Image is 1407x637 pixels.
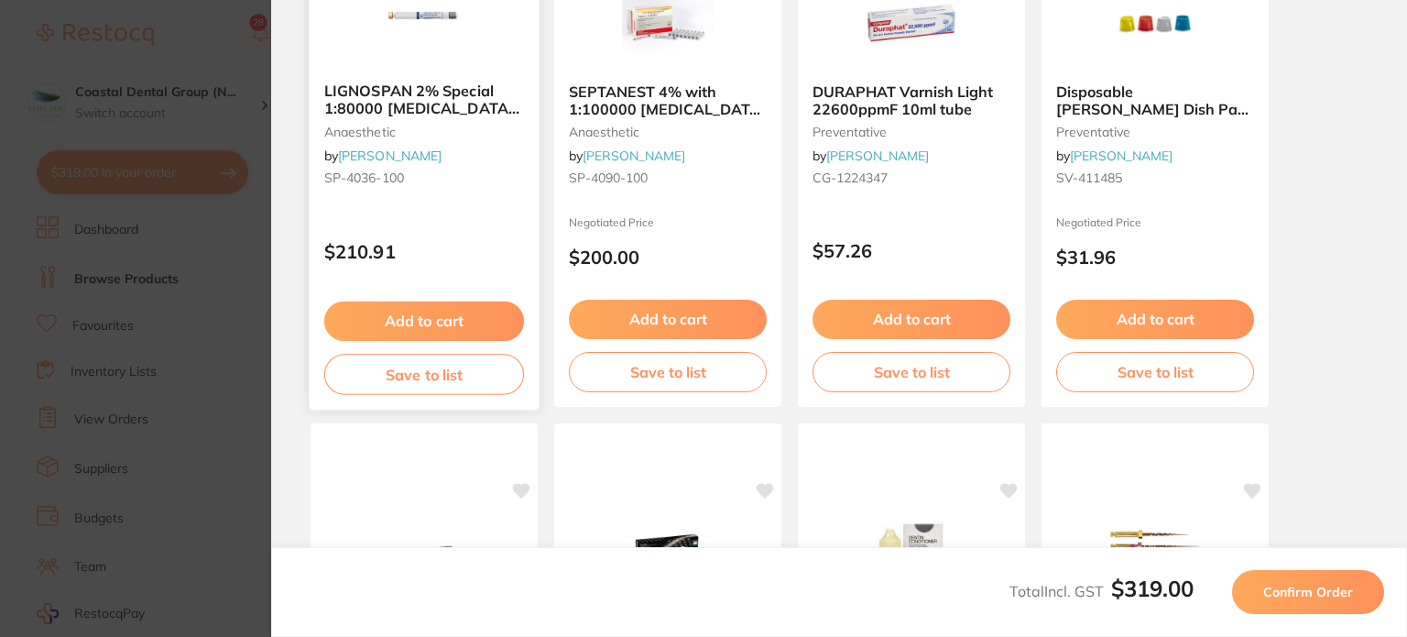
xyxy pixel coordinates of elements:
[813,125,1010,139] small: preventative
[324,83,524,117] b: LIGNOSPAN 2% Special 1:80000 adrenalin 2.2ml 2xBox 50 Blue
[1232,570,1384,614] button: Confirm Order
[1111,575,1194,602] b: $319.00
[826,148,929,164] a: [PERSON_NAME]
[1056,300,1254,338] button: Add to cart
[1056,247,1254,268] p: $31.96
[1056,125,1254,139] small: preventative
[1056,170,1254,185] small: SV-411485
[569,148,685,164] span: by
[338,148,442,164] a: [PERSON_NAME]
[569,300,767,338] button: Add to cart
[569,247,767,268] p: $200.00
[569,216,767,229] small: Negotiated Price
[813,83,1010,117] b: DURAPHAT Varnish Light 22600ppmF 10ml tube
[365,519,484,610] img: GAENIAL ANTERIOR Syringe A2 1 x 2.7ml (4.7g)
[813,240,1010,261] p: $57.26
[813,148,929,164] span: by
[813,300,1010,338] button: Add to cart
[569,170,767,185] small: SP-4090-100
[1263,584,1353,600] span: Confirm Order
[569,83,767,117] b: SEPTANEST 4% with 1:100000 adrenalin 2.2ml 2xBox 50 GOLD
[1096,519,1215,610] img: ProTaper Gold Rotary File Assorted SX-F3 25mm
[569,125,767,139] small: anaesthetic
[324,302,524,341] button: Add to cart
[324,148,442,164] span: by
[813,170,1010,185] small: CG-1224347
[1056,83,1254,117] b: Disposable Dappen Dish Pack of 250
[569,352,767,392] button: Save to list
[1056,216,1254,229] small: Negotiated Price
[324,242,524,263] p: $210.91
[852,519,971,610] img: DENTIN CONDITIONER Liq 23.8ml Bottle 10% Polyacrylic Acid
[324,171,524,186] small: SP-4036-100
[324,354,524,395] button: Save to list
[324,125,524,139] small: anaesthetic
[1009,582,1194,600] span: Total Incl. GST
[583,148,685,164] a: [PERSON_NAME]
[1070,148,1172,164] a: [PERSON_NAME]
[1056,352,1254,392] button: Save to list
[813,352,1010,392] button: Save to list
[608,507,727,599] img: GC GAENIAL ANTERIOR Syringe - Universal Composite - Shade A3 - 4.7g, 1-Pack
[1056,148,1172,164] span: by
